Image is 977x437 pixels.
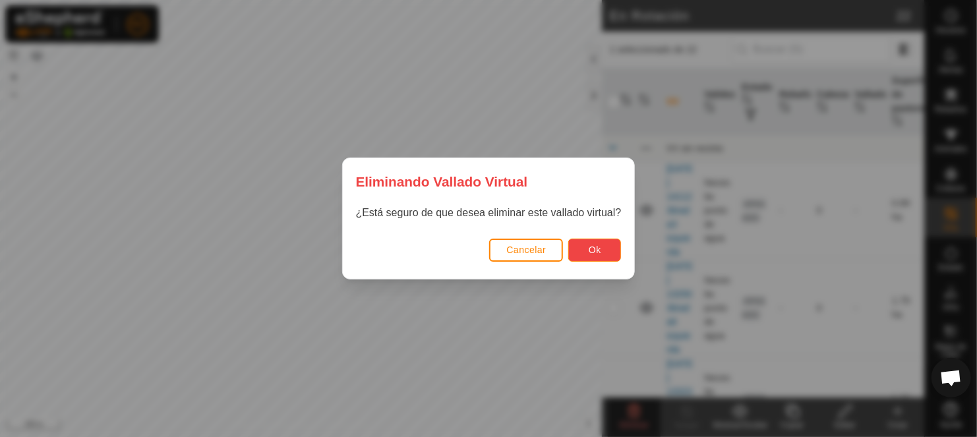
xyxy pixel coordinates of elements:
p: ¿Está seguro de que desea eliminar este vallado virtual? [356,205,622,221]
div: Chat abierto [932,358,971,397]
button: Ok [568,239,621,262]
span: Eliminando Vallado Virtual [356,171,528,192]
span: Ok [589,245,601,255]
span: Cancelar [506,245,546,255]
button: Cancelar [489,239,563,262]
